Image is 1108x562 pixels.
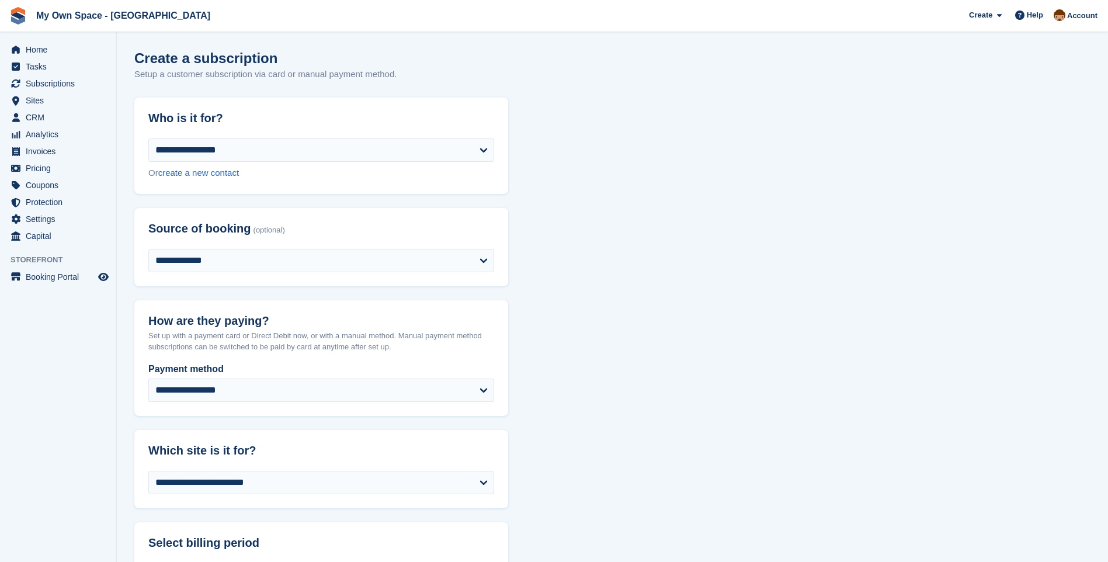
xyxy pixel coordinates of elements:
[1067,10,1097,22] span: Account
[6,92,110,109] a: menu
[148,222,251,235] span: Source of booking
[148,536,494,550] h2: Select billing period
[148,314,494,328] h2: How are they paying?
[26,41,96,58] span: Home
[26,228,96,244] span: Capital
[6,177,110,193] a: menu
[134,50,277,66] h1: Create a subscription
[148,444,494,457] h2: Which site is it for?
[253,226,285,235] span: (optional)
[6,109,110,126] a: menu
[26,194,96,210] span: Protection
[26,58,96,75] span: Tasks
[1027,9,1043,21] span: Help
[11,254,116,266] span: Storefront
[26,269,96,285] span: Booking Portal
[6,75,110,92] a: menu
[6,126,110,143] a: menu
[6,58,110,75] a: menu
[26,92,96,109] span: Sites
[148,330,494,353] p: Set up with a payment card or Direct Debit now, or with a manual method. Manual payment method su...
[26,126,96,143] span: Analytics
[26,143,96,159] span: Invoices
[158,168,239,178] a: create a new contact
[26,75,96,92] span: Subscriptions
[6,211,110,227] a: menu
[6,41,110,58] a: menu
[32,6,215,25] a: My Own Space - [GEOGRAPHIC_DATA]
[96,270,110,284] a: Preview store
[134,68,397,81] p: Setup a customer subscription via card or manual payment method.
[26,109,96,126] span: CRM
[6,269,110,285] a: menu
[969,9,992,21] span: Create
[6,194,110,210] a: menu
[148,362,494,376] label: Payment method
[6,143,110,159] a: menu
[26,160,96,176] span: Pricing
[6,228,110,244] a: menu
[9,7,27,25] img: stora-icon-8386f47178a22dfd0bd8f6a31ec36ba5ce8667c1dd55bd0f319d3a0aa187defe.svg
[1054,9,1065,21] img: Paula Harris
[26,177,96,193] span: Coupons
[6,160,110,176] a: menu
[148,166,494,180] div: Or
[148,112,494,125] h2: Who is it for?
[26,211,96,227] span: Settings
